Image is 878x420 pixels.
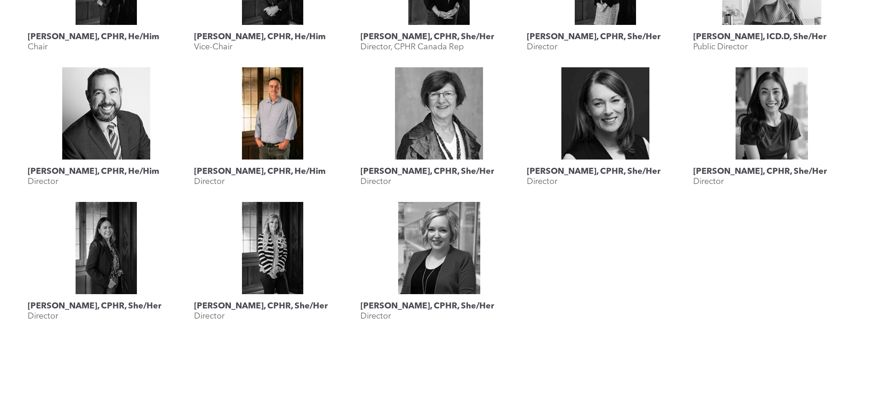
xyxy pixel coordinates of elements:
[360,301,494,311] h3: [PERSON_NAME], CPHR, She/Her
[28,311,58,321] p: Director
[194,301,328,311] h3: [PERSON_NAME], CPHR, She/Her
[360,311,391,321] p: Director
[360,32,494,42] h3: [PERSON_NAME], CPHR, She/Her
[28,177,58,187] p: Director
[693,177,724,187] p: Director
[28,42,47,52] p: Chair
[194,32,326,42] h3: [PERSON_NAME], CPHR, He/Him
[527,166,660,177] h3: [PERSON_NAME], CPHR, She/Her
[693,42,748,52] p: Public Director
[28,32,159,42] h3: [PERSON_NAME], CPHR, He/Him
[693,32,826,42] h3: [PERSON_NAME], ICD.D, She/Her
[28,301,161,311] h3: [PERSON_NAME], CPHR, She/Her
[527,42,557,52] p: Director
[194,166,326,177] h3: [PERSON_NAME], CPHR, He/Him
[28,166,159,177] h3: [PERSON_NAME], CPHR, He/Him
[194,42,232,52] p: Vice-Chair
[360,177,391,187] p: Director
[360,166,494,177] h3: [PERSON_NAME], CPHR, She/Her
[527,32,660,42] h3: [PERSON_NAME], CPHR, She/Her
[360,42,464,52] p: Director, CPHR Canada Rep
[194,177,224,187] p: Director
[527,177,557,187] p: Director
[693,166,827,177] h3: [PERSON_NAME], CPHR, She/Her
[194,311,224,321] p: Director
